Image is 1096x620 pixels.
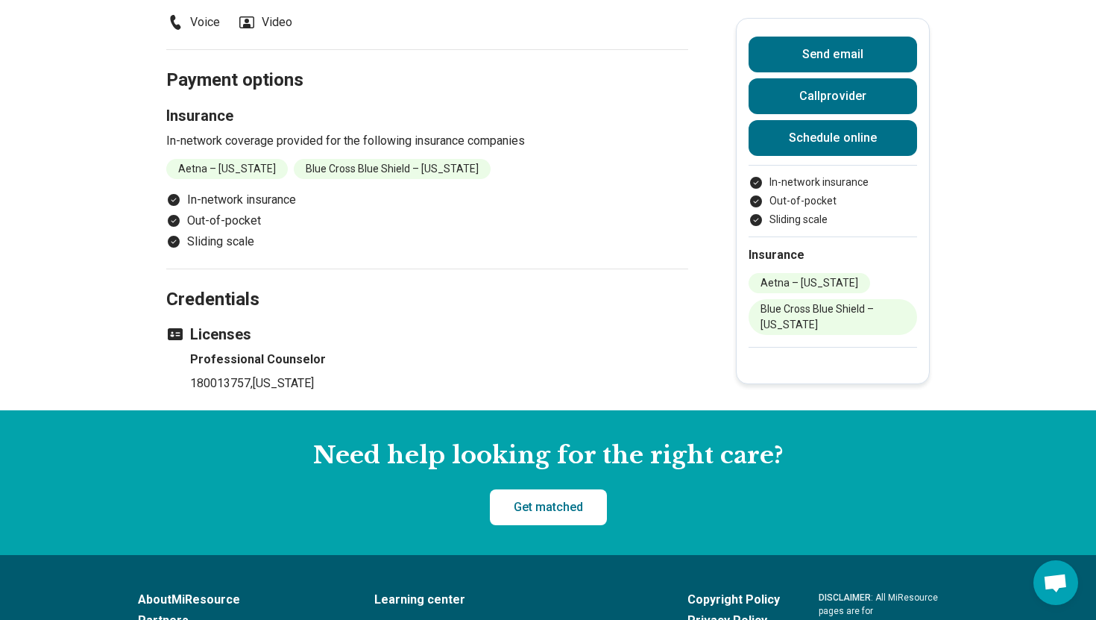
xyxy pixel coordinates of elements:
[749,246,917,264] h2: Insurance
[749,273,870,293] li: Aetna – [US_STATE]
[749,299,917,335] li: Blue Cross Blue Shield – [US_STATE]
[238,13,292,31] li: Video
[749,78,917,114] button: Callprovider
[166,233,688,251] li: Sliding scale
[190,375,688,392] p: 180013757
[138,591,336,609] a: AboutMiResource
[374,591,649,609] a: Learning center
[166,191,688,251] ul: Payment options
[12,440,1084,472] h2: Need help looking for the right care?
[687,591,780,609] a: Copyright Policy
[749,193,917,209] li: Out-of-pocket
[190,351,688,369] h4: Professional Counselor
[166,13,220,31] li: Voice
[490,489,607,525] a: Get matched
[166,105,688,126] h3: Insurance
[749,120,917,156] a: Schedule online
[749,175,917,190] li: In-network insurance
[749,212,917,228] li: Sliding scale
[819,592,871,603] span: DISCLAIMER
[251,376,314,390] span: , [US_STATE]
[166,132,688,150] p: In-network coverage provided for the following insurance companies
[294,159,491,179] li: Blue Cross Blue Shield – [US_STATE]
[166,324,688,345] h3: Licenses
[166,191,688,209] li: In-network insurance
[1033,560,1078,605] a: Open chat
[166,159,288,179] li: Aetna – [US_STATE]
[166,251,688,313] h2: Credentials
[166,32,688,93] h2: Payment options
[749,37,917,72] button: Send email
[749,175,917,228] ul: Payment options
[166,212,688,230] li: Out-of-pocket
